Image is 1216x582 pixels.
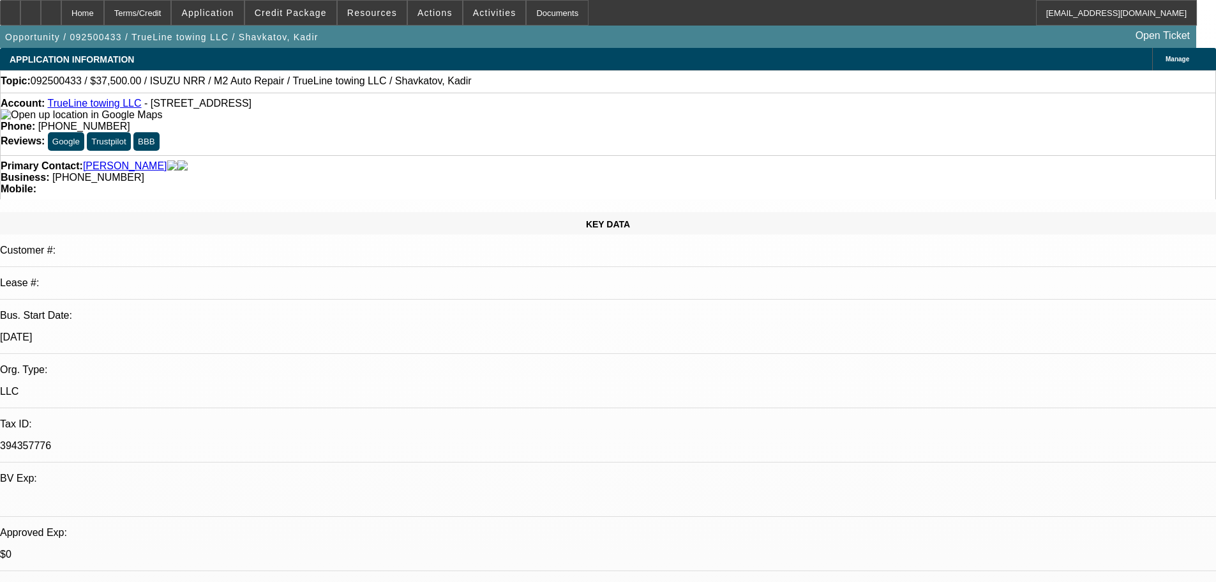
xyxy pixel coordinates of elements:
strong: Primary Contact: [1,160,83,172]
span: KEY DATA [586,219,630,229]
button: Trustpilot [87,132,130,151]
a: TrueLine towing LLC [47,98,141,109]
a: View Google Maps [1,109,162,120]
button: BBB [133,132,160,151]
span: Activities [473,8,516,18]
span: Resources [347,8,397,18]
strong: Topic: [1,75,31,87]
span: - [STREET_ADDRESS] [144,98,251,109]
strong: Phone: [1,121,35,132]
span: Actions [417,8,453,18]
button: Application [172,1,243,25]
img: facebook-icon.png [167,160,177,172]
button: Google [48,132,84,151]
span: Opportunity / 092500433 / TrueLine towing LLC / Shavkatov, Kadir [5,32,319,42]
span: [PHONE_NUMBER] [52,172,144,183]
img: linkedin-icon.png [177,160,188,172]
span: Manage [1166,56,1189,63]
button: Activities [463,1,526,25]
span: 092500433 / $37,500.00 / ISUZU NRR / M2 Auto Repair / TrueLine towing LLC / Shavkatov, Kadir [31,75,472,87]
img: Open up location in Google Maps [1,109,162,121]
strong: Mobile: [1,183,36,194]
span: Credit Package [255,8,327,18]
a: Open Ticket [1130,25,1195,47]
button: Actions [408,1,462,25]
strong: Account: [1,98,45,109]
strong: Business: [1,172,49,183]
strong: Reviews: [1,135,45,146]
button: Resources [338,1,407,25]
a: [PERSON_NAME] [83,160,167,172]
span: APPLICATION INFORMATION [10,54,134,65]
button: Credit Package [245,1,336,25]
span: Application [181,8,234,18]
span: [PHONE_NUMBER] [38,121,130,132]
